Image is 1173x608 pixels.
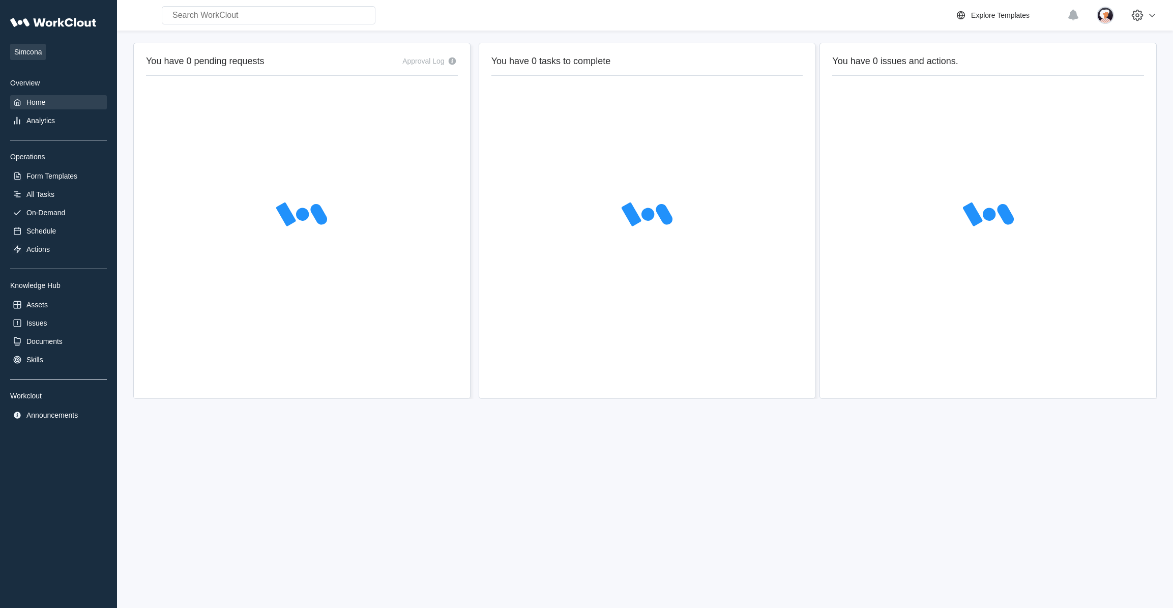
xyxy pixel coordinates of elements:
div: Explore Templates [971,11,1030,19]
span: Simcona [10,44,46,60]
a: Skills [10,353,107,367]
a: Issues [10,316,107,330]
div: Schedule [26,227,56,235]
a: Announcements [10,408,107,422]
a: Explore Templates [955,9,1062,21]
a: Analytics [10,113,107,128]
div: All Tasks [26,190,54,198]
div: Operations [10,153,107,161]
div: Actions [26,245,50,253]
div: Approval Log [402,57,445,65]
div: Overview [10,79,107,87]
div: Form Templates [26,172,77,180]
h2: You have 0 tasks to complete [491,55,803,67]
div: Skills [26,356,43,364]
a: Schedule [10,224,107,238]
div: Analytics [26,117,55,125]
a: Assets [10,298,107,312]
a: Home [10,95,107,109]
a: All Tasks [10,187,107,201]
a: Form Templates [10,169,107,183]
a: Actions [10,242,107,256]
div: Assets [26,301,48,309]
div: On-Demand [26,209,65,217]
a: Documents [10,334,107,349]
img: user-4.png [1097,7,1114,24]
div: Home [26,98,45,106]
div: Workclout [10,392,107,400]
a: On-Demand [10,206,107,220]
div: Documents [26,337,63,345]
input: Search WorkClout [162,6,375,24]
div: Issues [26,319,47,327]
h2: You have 0 issues and actions. [832,55,1144,67]
h2: You have 0 pending requests [146,55,265,67]
div: Knowledge Hub [10,281,107,289]
div: Announcements [26,411,78,419]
